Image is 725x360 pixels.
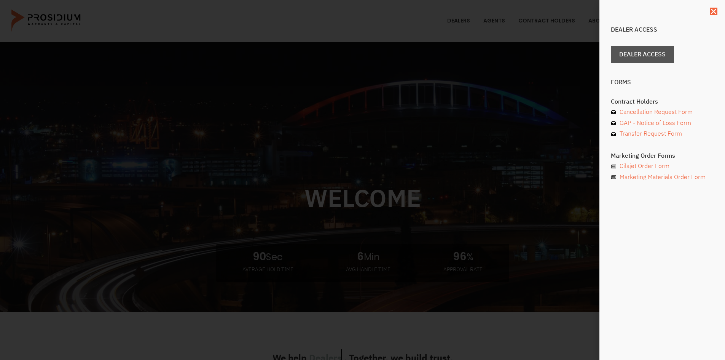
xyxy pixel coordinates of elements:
a: Marketing Materials Order Form [611,172,714,183]
h4: Contract Holders [611,99,714,105]
span: Cancellation Request Form [618,107,693,118]
a: Transfer Request Form [611,128,714,139]
h4: Forms [611,79,714,85]
a: Cancellation Request Form [611,107,714,118]
h4: Marketing Order Forms [611,153,714,159]
span: GAP - Notice of Loss Form [618,118,691,129]
span: Dealer Access [619,49,666,60]
a: Close [710,8,717,15]
a: Dealer Access [611,46,674,63]
span: Marketing Materials Order Form [618,172,706,183]
h4: Dealer Access [611,27,714,33]
span: Transfer Request Form [618,128,682,139]
a: GAP - Notice of Loss Form [611,118,714,129]
span: Cilajet Order Form [618,161,669,172]
a: Cilajet Order Form [611,161,714,172]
